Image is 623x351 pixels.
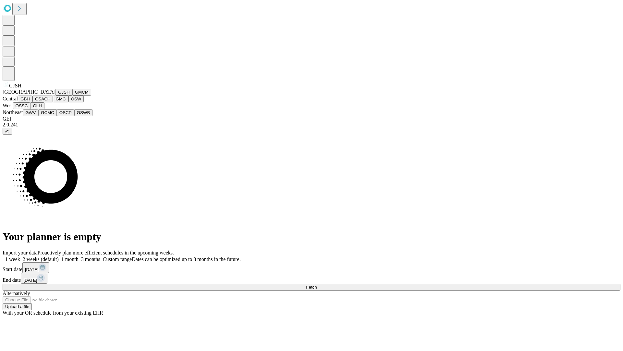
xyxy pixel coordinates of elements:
[5,129,10,134] span: @
[21,273,47,284] button: [DATE]
[3,116,620,122] div: GEI
[81,256,100,262] span: 3 months
[3,89,55,95] span: [GEOGRAPHIC_DATA]
[55,89,72,96] button: GJSH
[13,102,31,109] button: OSSC
[18,96,32,102] button: GBH
[5,256,20,262] span: 1 week
[38,250,174,255] span: Proactively plan more efficient schedules in the upcoming weeks.
[23,109,38,116] button: GWV
[3,96,18,101] span: Central
[3,273,620,284] div: End date
[3,284,620,291] button: Fetch
[3,103,13,108] span: West
[25,267,39,272] span: [DATE]
[103,256,132,262] span: Custom range
[61,256,79,262] span: 1 month
[3,262,620,273] div: Start date
[3,303,32,310] button: Upload a file
[3,110,23,115] span: Northeast
[3,231,620,243] h1: Your planner is empty
[32,96,53,102] button: GSACH
[23,278,37,283] span: [DATE]
[53,96,68,102] button: GMC
[3,291,30,296] span: Alternatively
[57,109,74,116] button: OSCP
[23,256,59,262] span: 2 weeks (default)
[9,83,21,88] span: GJSH
[3,250,38,255] span: Import your data
[30,102,44,109] button: GLH
[3,122,620,128] div: 2.0.241
[3,310,103,316] span: With your OR schedule from your existing EHR
[72,89,91,96] button: GMCM
[38,109,57,116] button: GCMC
[74,109,93,116] button: GSWB
[3,128,12,135] button: @
[306,285,317,290] span: Fetch
[68,96,84,102] button: OSW
[132,256,240,262] span: Dates can be optimized up to 3 months in the future.
[22,262,49,273] button: [DATE]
